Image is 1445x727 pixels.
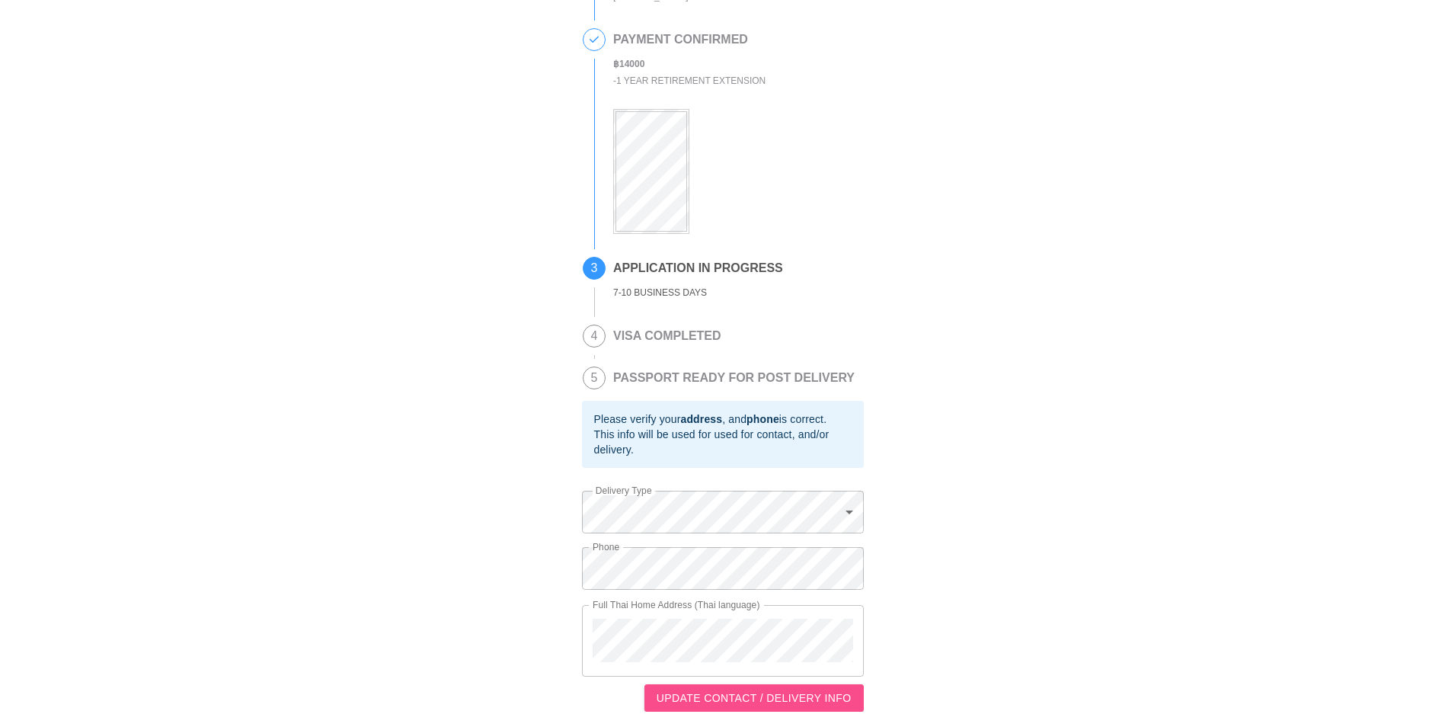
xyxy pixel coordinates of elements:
b: ฿ 14000 [613,59,644,69]
span: 4 [583,325,605,347]
h2: APPLICATION IN PROGRESS [613,261,783,275]
span: UPDATE CONTACT / DELIVERY INFO [657,689,852,708]
h2: VISA COMPLETED [613,329,721,343]
div: Please verify your , and is correct. [594,412,852,427]
span: 3 [583,258,605,279]
button: UPDATE CONTACT / DELIVERY INFO [644,684,864,713]
span: 5 [583,367,605,389]
div: 7-10 BUSINESS DAYS [613,284,783,302]
h2: PASSPORT READY FOR POST DELIVERY [613,371,855,385]
div: - 1 Year Retirement Extension [613,72,766,90]
div: This info will be used for used for contact, and/or delivery. [594,427,852,457]
b: phone [746,413,779,425]
b: address [680,413,722,425]
h2: PAYMENT CONFIRMED [613,33,766,46]
span: 2 [583,29,605,50]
